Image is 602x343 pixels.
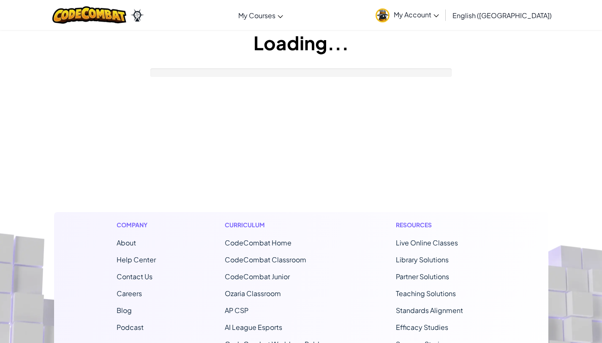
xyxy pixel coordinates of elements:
h1: Company [117,220,156,229]
h1: Curriculum [225,220,327,229]
span: CodeCombat Home [225,238,291,247]
span: My Account [394,10,439,19]
img: Ozaria [131,9,144,22]
a: AP CSP [225,306,248,315]
a: Blog [117,306,132,315]
a: CodeCombat Junior [225,272,290,281]
a: Library Solutions [396,255,449,264]
img: avatar [376,8,390,22]
a: About [117,238,136,247]
a: CodeCombat Classroom [225,255,306,264]
a: Teaching Solutions [396,289,456,298]
a: Live Online Classes [396,238,458,247]
span: Contact Us [117,272,153,281]
a: Efficacy Studies [396,323,448,332]
a: My Account [371,2,443,28]
a: Ozaria Classroom [225,289,281,298]
a: Careers [117,289,142,298]
a: Podcast [117,323,144,332]
a: AI League Esports [225,323,282,332]
a: My Courses [234,4,287,27]
a: Help Center [117,255,156,264]
span: My Courses [238,11,275,20]
a: English ([GEOGRAPHIC_DATA]) [448,4,556,27]
h1: Resources [396,220,486,229]
span: English ([GEOGRAPHIC_DATA]) [452,11,552,20]
a: Partner Solutions [396,272,449,281]
img: CodeCombat logo [52,6,126,24]
a: Standards Alignment [396,306,463,315]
